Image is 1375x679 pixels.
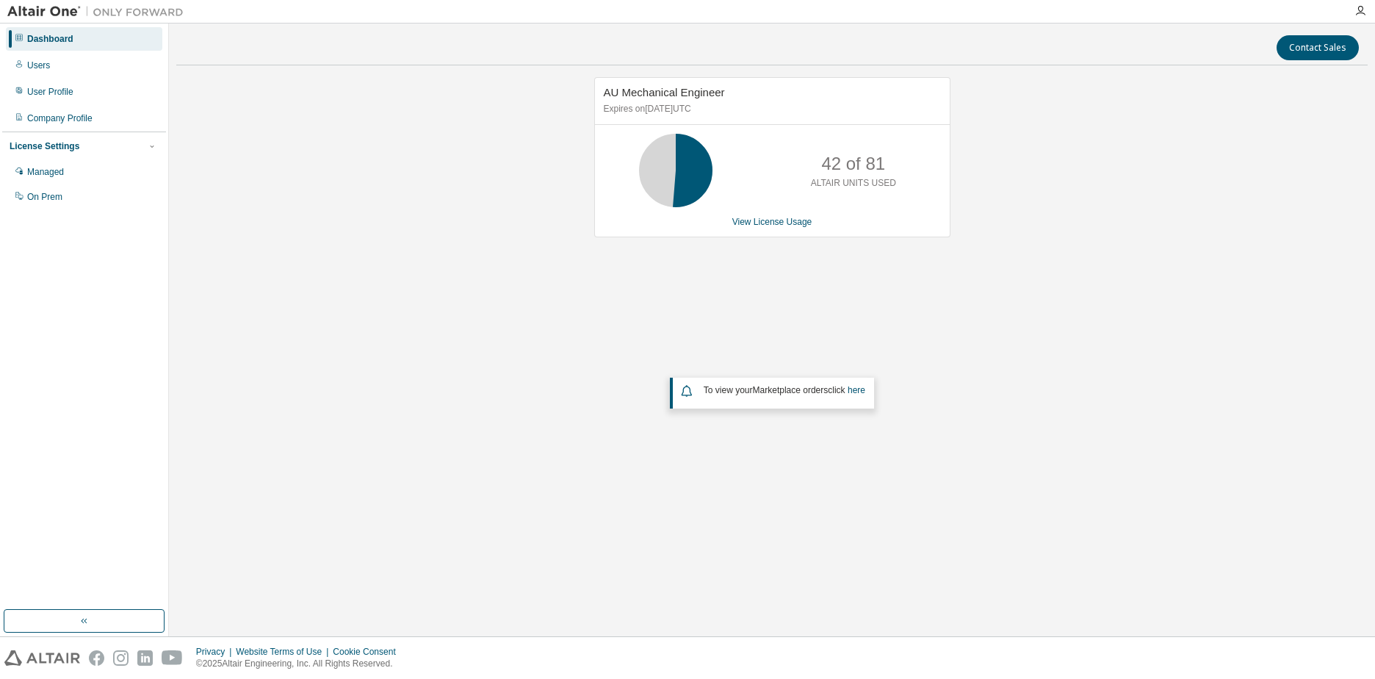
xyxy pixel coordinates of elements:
div: Cookie Consent [333,646,404,658]
span: AU Mechanical Engineer [604,86,725,98]
div: Users [27,60,50,71]
p: 42 of 81 [821,151,885,176]
div: Website Terms of Use [236,646,333,658]
img: instagram.svg [113,650,129,666]
div: Company Profile [27,112,93,124]
div: Privacy [196,646,236,658]
img: linkedin.svg [137,650,153,666]
div: Dashboard [27,33,73,45]
span: To view your click [704,385,865,395]
em: Marketplace orders [753,385,829,395]
div: Managed [27,166,64,178]
a: here [848,385,865,395]
button: Contact Sales [1277,35,1359,60]
img: youtube.svg [162,650,183,666]
div: On Prem [27,191,62,203]
img: facebook.svg [89,650,104,666]
a: View License Usage [732,217,812,227]
p: © 2025 Altair Engineering, Inc. All Rights Reserved. [196,658,405,670]
img: Altair One [7,4,191,19]
div: User Profile [27,86,73,98]
img: altair_logo.svg [4,650,80,666]
p: Expires on [DATE] UTC [604,103,937,115]
p: ALTAIR UNITS USED [811,177,896,190]
div: License Settings [10,140,79,152]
